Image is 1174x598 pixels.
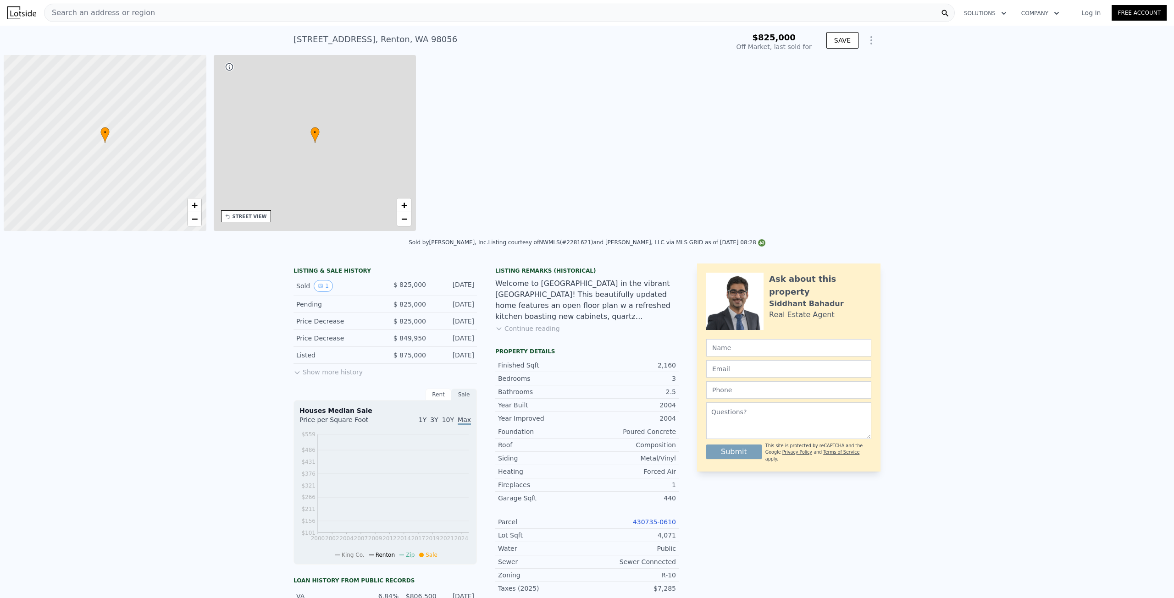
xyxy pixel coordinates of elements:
button: Solutions [957,5,1014,22]
a: Privacy Policy [782,450,812,455]
a: Log In [1070,8,1112,17]
tspan: 2024 [454,535,469,542]
div: 2004 [587,414,676,423]
div: Year Improved [498,414,587,423]
span: $ 825,000 [393,318,426,325]
tspan: 2014 [397,535,411,542]
div: [DATE] [433,317,474,326]
div: Sale [451,389,477,400]
div: Public [587,544,676,553]
div: Roof [498,440,587,450]
span: + [191,199,197,211]
input: Name [706,339,871,357]
a: 430735-0610 [633,518,676,526]
div: This site is protected by reCAPTCHA and the Google and apply. [765,443,871,462]
div: Siding [498,454,587,463]
a: Terms of Service [823,450,859,455]
div: STREET VIEW [233,213,267,220]
input: Email [706,360,871,378]
tspan: 2000 [311,535,325,542]
span: − [191,213,197,225]
div: Finished Sqft [498,361,587,370]
tspan: $101 [301,530,316,536]
div: Parcel [498,517,587,527]
div: LISTING & SALE HISTORY [293,267,477,276]
img: NWMLS Logo [758,239,765,247]
div: • [310,127,320,143]
div: Bathrooms [498,387,587,396]
div: Sold by [PERSON_NAME], Inc . [409,239,488,246]
div: Lot Sqft [498,531,587,540]
span: − [401,213,407,225]
div: Sewer [498,557,587,566]
span: • [310,128,320,137]
div: 2.5 [587,387,676,396]
div: Water [498,544,587,553]
div: R-10 [587,571,676,580]
a: Zoom out [188,212,201,226]
div: • [100,127,110,143]
span: King Co. [342,552,365,558]
tspan: 2009 [368,535,382,542]
div: Fireplaces [498,480,587,489]
button: Show more history [293,364,363,377]
div: Metal/Vinyl [587,454,676,463]
div: Real Estate Agent [769,309,835,320]
div: Poured Concrete [587,427,676,436]
div: Houses Median Sale [299,406,471,415]
tspan: $559 [301,431,316,438]
tspan: $486 [301,447,316,453]
div: 3 [587,374,676,383]
span: $ 875,000 [393,351,426,359]
tspan: $321 [301,483,316,489]
div: Heating [498,467,587,476]
div: Price per Square Foot [299,415,385,430]
tspan: $211 [301,506,316,512]
div: Rent [426,389,451,400]
div: Off Market, last sold for [737,42,812,51]
div: Taxes (2025) [498,584,587,593]
div: [DATE] [433,334,474,343]
div: [DATE] [433,300,474,309]
span: $ 825,000 [393,301,426,308]
div: Ask about this property [769,273,871,298]
button: Show Options [862,31,880,49]
tspan: $431 [301,459,316,465]
span: Renton [376,552,395,558]
button: Submit [706,444,762,459]
div: Forced Air [587,467,676,476]
div: Price Decrease [296,317,378,326]
div: Bedrooms [498,374,587,383]
tspan: 2004 [339,535,354,542]
span: Max [458,416,471,425]
button: Continue reading [495,324,560,333]
div: Zoning [498,571,587,580]
tspan: 2002 [325,535,339,542]
button: SAVE [826,32,858,49]
span: Sale [426,552,437,558]
tspan: $376 [301,471,316,477]
div: [DATE] [433,351,474,360]
div: Garage Sqft [498,494,587,503]
tspan: 2017 [411,535,426,542]
div: Year Built [498,400,587,410]
div: 440 [587,494,676,503]
tspan: $156 [301,518,316,524]
div: Listing courtesy of NWMLS (#2281621) and [PERSON_NAME], LLC via MLS GRID as of [DATE] 08:28 [488,239,765,246]
div: 2004 [587,400,676,410]
div: 1 [587,480,676,489]
div: Listed [296,351,378,360]
div: Composition [587,440,676,450]
div: Siddhant Bahadur [769,298,844,309]
div: $7,285 [587,584,676,593]
span: 10Y [442,416,454,423]
tspan: 2019 [426,535,440,542]
div: Foundation [498,427,587,436]
div: [DATE] [433,280,474,292]
span: $ 825,000 [393,281,426,288]
span: 1Y [419,416,426,423]
div: 2,160 [587,361,676,370]
div: Sewer Connected [587,557,676,566]
input: Phone [706,381,871,399]
a: Zoom in [397,198,411,212]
